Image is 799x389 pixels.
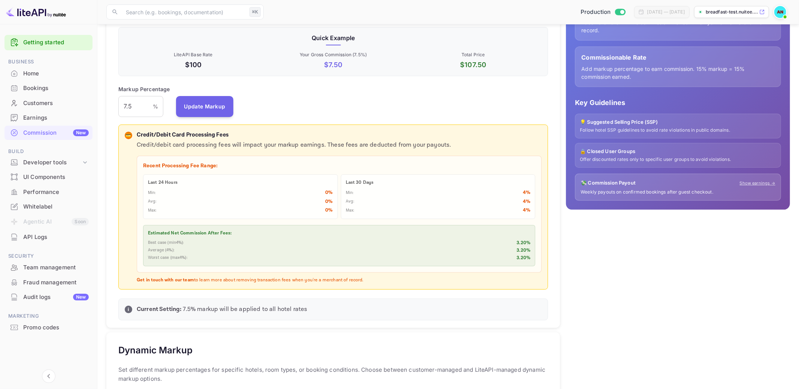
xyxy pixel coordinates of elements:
[6,6,66,18] img: LiteAPI logo
[4,200,93,213] a: Whitelabel
[4,58,93,66] span: Business
[118,344,193,356] h5: Dynamic Markup
[4,275,93,289] a: Fraud management
[4,111,93,125] a: Earnings
[4,126,93,140] div: CommissionNew
[4,81,93,95] a: Bookings
[4,185,93,199] a: Performance
[125,33,542,42] p: Quick Example
[23,188,89,197] div: Performance
[125,51,262,58] p: LiteAPI Base Rate
[23,129,89,137] div: Commission
[4,320,93,335] div: Promo codes
[4,260,93,274] a: Team management
[581,8,611,17] span: Production
[325,189,333,197] p: 0 %
[4,320,93,334] a: Promo codes
[125,132,131,139] p: 💳
[578,8,628,17] div: Switch to Sandbox mode
[581,179,636,187] p: 💸 Commission Payout
[4,96,93,110] a: Customers
[405,51,542,58] p: Total Price
[346,179,531,186] p: Last 30 Days
[148,230,530,237] p: Estimated Net Commission After Fees:
[249,7,261,17] div: ⌘K
[23,278,89,287] div: Fraud management
[137,141,542,150] p: Credit/debit card processing fees will impact your markup earnings. These fees are deducted from ...
[125,60,262,70] p: $100
[23,323,89,332] div: Promo codes
[740,180,775,186] a: Show earnings →
[23,158,81,167] div: Developer tools
[523,207,530,214] p: 4 %
[575,98,781,108] p: Key Guidelines
[148,255,188,261] p: Worst case (max 4 %):
[148,240,184,246] p: Best case (min 4 %):
[23,99,89,108] div: Customers
[405,60,542,70] p: $ 107.50
[153,102,158,110] p: %
[176,96,234,117] button: Update Markup
[148,198,157,205] p: Avg:
[580,127,776,134] p: Follow hotel SSP guidelines to avoid rate violations in public domains.
[581,189,775,195] p: Weekly payouts on confirmed bookings after guest checkout.
[4,81,93,96] div: Bookings
[148,179,333,186] p: Last 24 Hours
[523,189,530,197] p: 4 %
[42,369,55,383] button: Collapse navigation
[4,230,93,244] a: API Logs
[346,198,355,205] p: Avg:
[118,365,548,383] p: Set different markup percentages for specific hotels, room types, or booking conditions. Choose b...
[4,275,93,290] div: Fraud management
[4,35,93,50] div: Getting started
[137,277,542,284] p: to learn more about removing transaction fees when you're a merchant of record.
[23,263,89,272] div: Team management
[148,190,156,196] p: Min:
[73,129,89,136] div: New
[23,233,89,242] div: API Logs
[346,207,355,214] p: Max:
[580,156,776,163] p: Offer discounted rates only to specific user groups to avoid violations.
[581,53,775,62] p: Commissionable Rate
[23,203,89,211] div: Whitelabel
[325,207,333,214] p: 0 %
[265,60,402,70] p: $ 7.50
[128,306,129,313] p: i
[23,38,89,47] a: Getting started
[23,173,89,182] div: UI Components
[137,305,181,313] strong: Current Setting:
[523,198,530,206] p: 4 %
[517,240,531,246] p: 3.20 %
[706,9,758,15] p: breadfast-test.nuitee....
[148,247,175,254] p: Average ( 4 %):
[647,9,685,15] div: [DATE] — [DATE]
[137,305,542,314] p: 7.5 % markup will be applied to all hotel rates
[143,162,535,170] p: Recent Processing Fee Range:
[4,312,93,320] span: Marketing
[148,207,157,214] p: Max:
[23,114,89,122] div: Earnings
[137,131,542,140] p: Credit/Debit Card Processing Fees
[4,156,93,169] div: Developer tools
[4,96,93,111] div: Customers
[580,148,776,155] p: 🔒 Closed User Groups
[118,85,170,93] p: Markup Percentage
[346,190,354,196] p: Min:
[265,51,402,58] p: Your Gross Commission ( 7.5 %)
[118,96,153,117] input: 0
[4,260,93,275] div: Team management
[517,247,531,254] p: 3.20 %
[4,111,93,125] div: Earnings
[580,119,776,126] p: 💡 Suggested Selling Price (SSP)
[137,277,194,283] strong: Get in touch with our team
[23,293,89,302] div: Audit logs
[4,170,93,184] a: UI Components
[4,147,93,156] span: Build
[23,84,89,93] div: Bookings
[4,252,93,260] span: Security
[121,5,246,20] input: Search (e.g. bookings, documentation)
[325,198,333,206] p: 0 %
